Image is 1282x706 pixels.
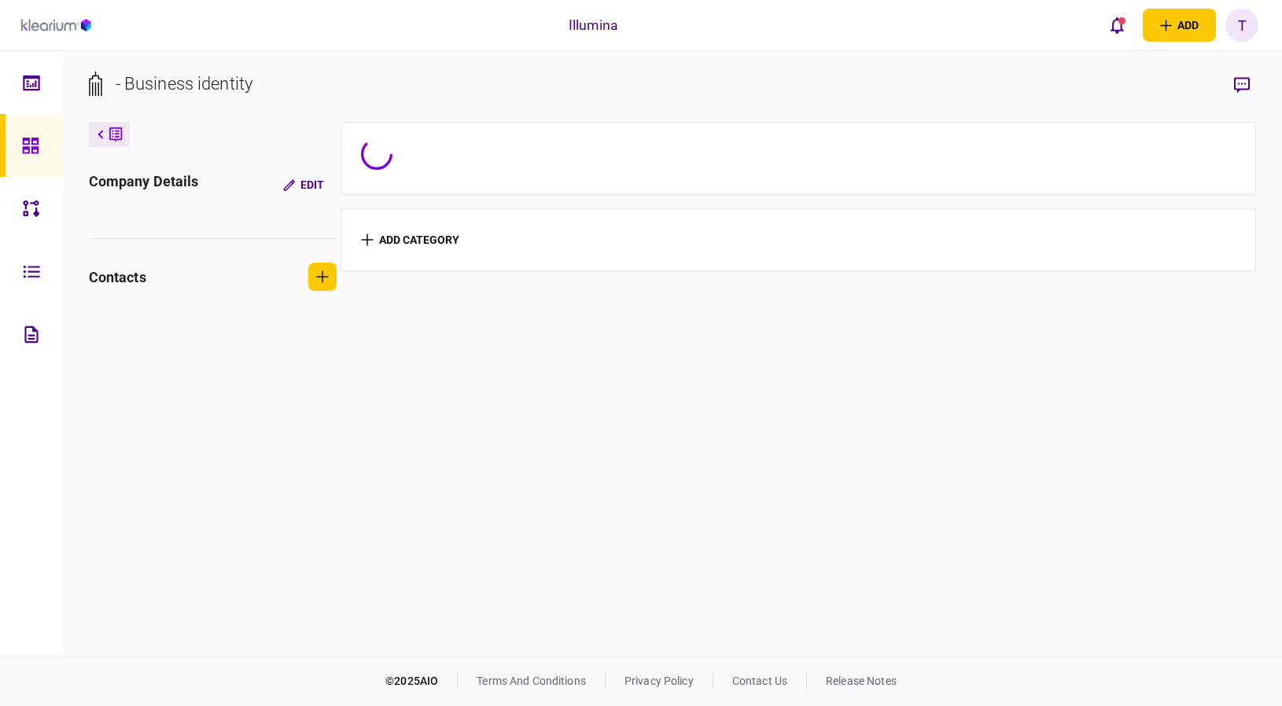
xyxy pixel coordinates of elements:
div: contacts [89,267,146,288]
div: - Business identity [116,71,253,97]
div: company details [89,171,199,199]
button: add category [361,233,459,246]
div: © 2025 AIO [385,673,458,689]
div: Illumina [569,15,618,35]
img: client company logo [21,19,91,31]
button: open adding identity options [1143,9,1216,42]
button: open notifications list [1100,9,1133,42]
a: terms and conditions [477,675,586,687]
button: T [1225,9,1258,42]
button: Edit [271,171,337,199]
a: release notes [826,675,897,687]
a: privacy policy [624,675,694,687]
a: contact us [732,675,787,687]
